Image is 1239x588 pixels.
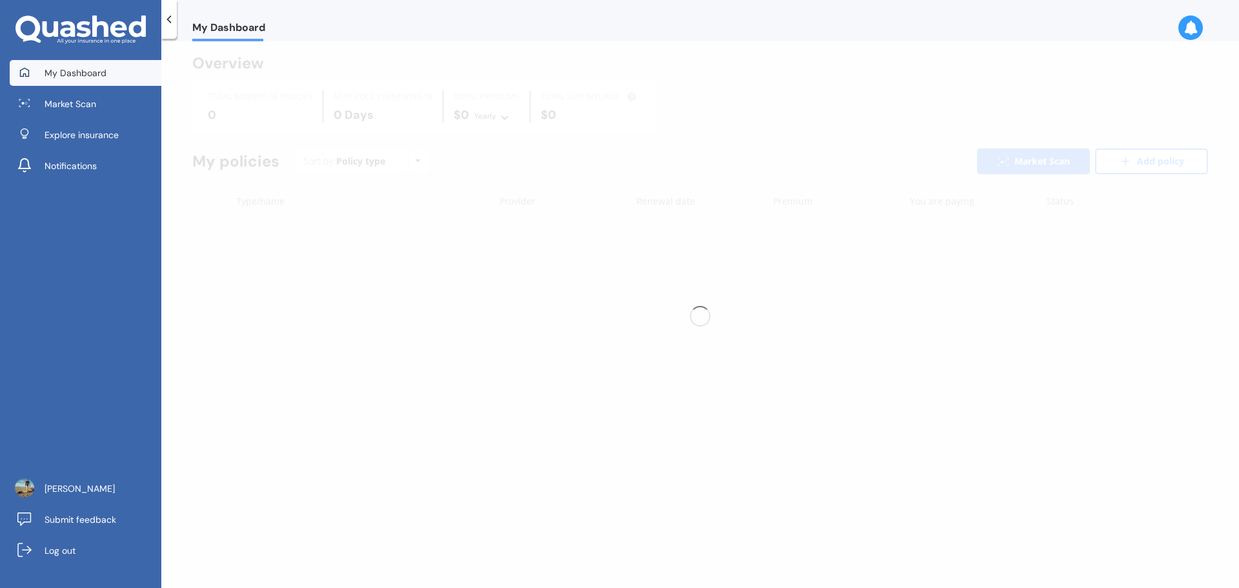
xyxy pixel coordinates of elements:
span: My Dashboard [45,66,106,79]
span: Market Scan [45,97,96,110]
a: Log out [10,538,161,563]
span: My Dashboard [192,21,265,39]
a: Explore insurance [10,122,161,148]
span: [PERSON_NAME] [45,482,115,495]
span: Notifications [45,159,97,172]
a: Notifications [10,153,161,179]
a: Market Scan [10,91,161,117]
img: ACg8ocLVm_yyxkAyEo1xTjSXNUocSs3Dco6fKGR4rFP4RBXVHVFP5SaK=s96-c [15,478,34,498]
a: Submit feedback [10,507,161,532]
a: [PERSON_NAME] [10,476,161,502]
span: Log out [45,544,76,557]
span: Explore insurance [45,128,119,141]
span: Submit feedback [45,513,116,526]
a: My Dashboard [10,60,161,86]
